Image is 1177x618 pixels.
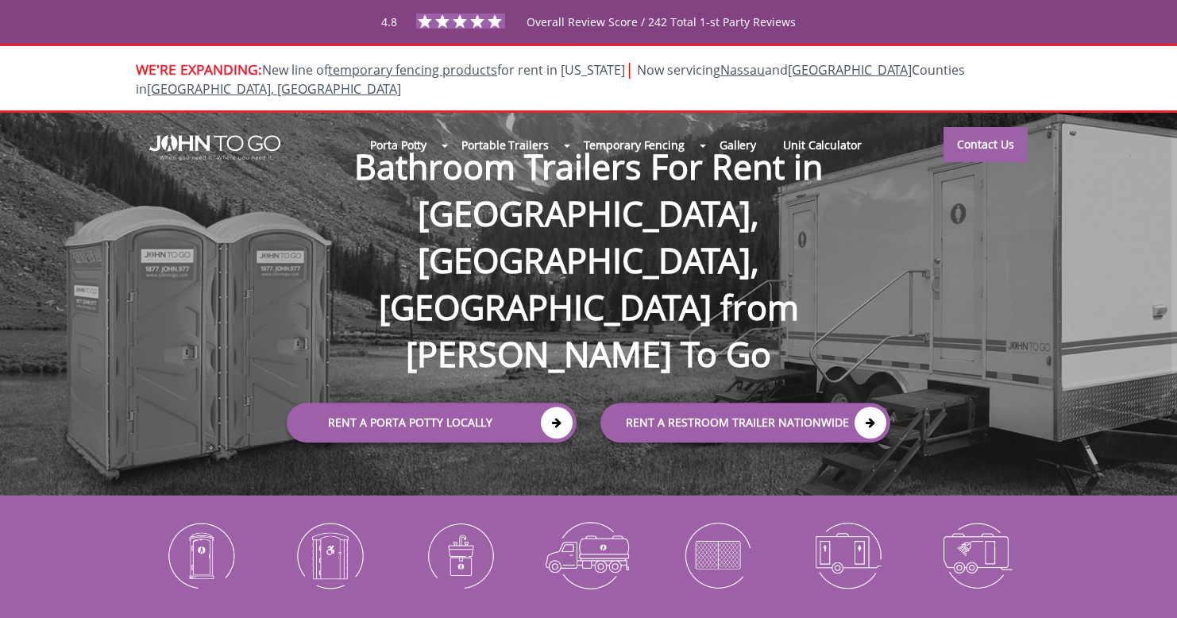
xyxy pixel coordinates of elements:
[788,61,912,79] a: [GEOGRAPHIC_DATA]
[794,514,900,597] img: Restroom-Trailers-icon_N.png
[720,61,765,79] a: Nassau
[407,514,512,597] img: Portable-Sinks-icon_N.png
[147,80,401,98] a: [GEOGRAPHIC_DATA], [GEOGRAPHIC_DATA]
[770,128,875,162] a: Unit Calculator
[625,58,634,79] span: |
[1113,554,1177,618] button: Live Chat
[287,404,577,443] a: Rent a Porta Potty Locally
[665,514,770,597] img: Temporary-Fencing-cion_N.png
[136,61,965,98] span: New line of for rent in [US_STATE]
[277,514,383,597] img: ADA-Accessible-Units-icon_N.png
[600,404,890,443] a: rent a RESTROOM TRAILER Nationwide
[706,128,770,162] a: Gallery
[328,61,497,79] a: temporary fencing products
[381,14,397,29] span: 4.8
[448,128,561,162] a: Portable Trailers
[357,128,440,162] a: Porta Potty
[271,92,906,378] h1: Bathroom Trailers For Rent in [GEOGRAPHIC_DATA], [GEOGRAPHIC_DATA], [GEOGRAPHIC_DATA] from [PERSO...
[536,514,642,597] img: Waste-Services-icon_N.png
[570,128,698,162] a: Temporary Fencing
[149,135,280,160] img: JOHN to go
[148,514,253,597] img: Portable-Toilets-icon_N.png
[944,127,1028,162] a: Contact Us
[924,514,1029,597] img: Shower-Trailers-icon_N.png
[136,60,262,79] span: WE'RE EXPANDING:
[527,14,796,61] span: Overall Review Score / 242 Total 1-st Party Reviews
